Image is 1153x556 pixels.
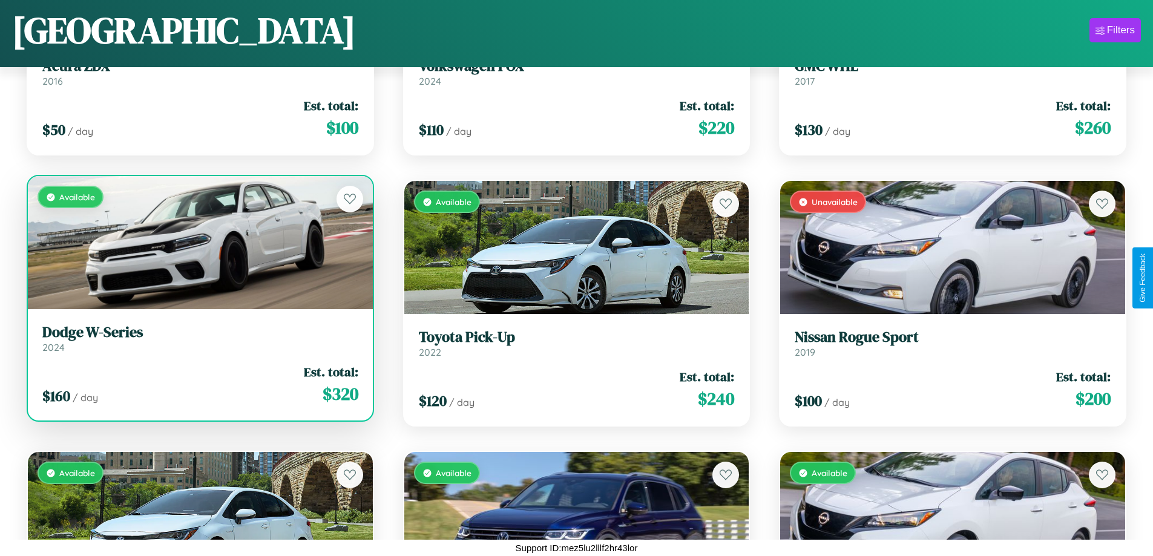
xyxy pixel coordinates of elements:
[449,396,475,408] span: / day
[824,396,850,408] span: / day
[419,329,735,358] a: Toyota Pick-Up2022
[825,125,850,137] span: / day
[1138,253,1147,303] div: Give Feedback
[795,391,822,411] span: $ 100
[795,75,815,87] span: 2017
[1056,368,1111,385] span: Est. total:
[42,324,358,341] h3: Dodge W-Series
[59,468,95,478] span: Available
[1076,387,1111,411] span: $ 200
[436,468,471,478] span: Available
[42,324,358,353] a: Dodge W-Series2024
[795,329,1111,346] h3: Nissan Rogue Sport
[795,329,1111,358] a: Nissan Rogue Sport2019
[516,540,638,556] p: Support ID: mez5lu2lllf2hr43lor
[1056,97,1111,114] span: Est. total:
[304,363,358,381] span: Est. total:
[680,368,734,385] span: Est. total:
[795,57,1111,87] a: GMC WHL2017
[1107,24,1135,36] div: Filters
[446,125,471,137] span: / day
[795,346,815,358] span: 2019
[59,192,95,202] span: Available
[812,468,847,478] span: Available
[680,97,734,114] span: Est. total:
[42,386,70,406] span: $ 160
[68,125,93,137] span: / day
[42,341,65,353] span: 2024
[73,391,98,404] span: / day
[304,97,358,114] span: Est. total:
[698,387,734,411] span: $ 240
[795,120,823,140] span: $ 130
[419,391,447,411] span: $ 120
[698,116,734,140] span: $ 220
[12,5,356,55] h1: [GEOGRAPHIC_DATA]
[1089,18,1141,42] button: Filters
[326,116,358,140] span: $ 100
[436,197,471,207] span: Available
[42,120,65,140] span: $ 50
[419,346,441,358] span: 2022
[419,75,441,87] span: 2024
[42,75,63,87] span: 2016
[42,57,358,87] a: Acura ZDX2016
[419,329,735,346] h3: Toyota Pick-Up
[323,382,358,406] span: $ 320
[419,57,735,87] a: Volkswagen FOX2024
[1075,116,1111,140] span: $ 260
[419,120,444,140] span: $ 110
[812,197,858,207] span: Unavailable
